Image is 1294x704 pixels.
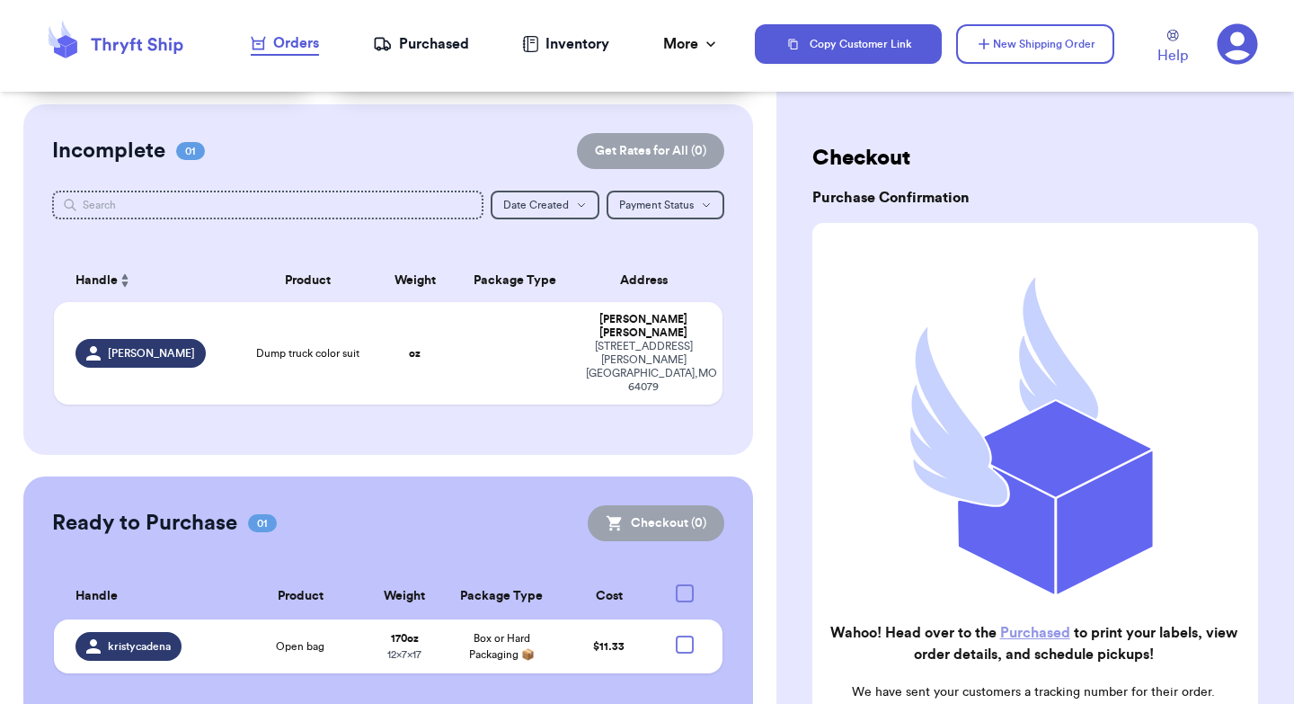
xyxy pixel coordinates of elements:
span: Open bag [276,639,324,654]
h2: Wahoo! Head over to the to print your labels, view order details, and schedule pickups! [827,622,1240,665]
div: [PERSON_NAME] [PERSON_NAME] [586,313,701,340]
a: Orders [251,32,319,56]
button: Payment Status [607,191,724,219]
strong: 170 oz [391,633,419,644]
h2: Incomplete [52,137,165,165]
button: Sort ascending [118,270,132,291]
span: kristycadena [108,639,171,654]
p: We have sent your customers a tracking number for their order. [827,683,1240,701]
h2: Ready to Purchase [52,509,237,538]
a: Purchased [1000,626,1070,640]
button: Date Created [491,191,599,219]
th: Weight [366,574,444,619]
strong: oz [409,348,421,359]
span: Box or Hard Packaging 📦 [469,633,535,660]
input: Search [52,191,483,219]
span: Help [1157,45,1188,67]
span: Date Created [503,200,569,210]
span: Payment Status [619,200,694,210]
th: Weight [375,259,455,302]
th: Package Type [443,574,560,619]
span: Dump truck color suit [256,346,359,361]
button: Copy Customer Link [755,24,942,64]
span: 12 x 7 x 17 [387,649,421,660]
div: More [663,33,720,55]
span: $ 11.33 [593,641,625,652]
button: New Shipping Order [956,24,1114,64]
a: Help [1157,30,1188,67]
span: [PERSON_NAME] [108,346,195,361]
button: Get Rates for All (0) [577,133,724,169]
button: Checkout (0) [588,505,724,541]
div: Orders [251,32,319,54]
h2: Checkout [812,144,1258,173]
th: Package Type [455,259,575,302]
th: Product [235,574,366,619]
a: Inventory [522,33,609,55]
th: Cost [560,574,657,619]
span: 01 [176,142,205,160]
div: [STREET_ADDRESS][PERSON_NAME] [GEOGRAPHIC_DATA] , MO 64079 [586,340,701,394]
span: Handle [75,587,118,606]
span: 01 [248,514,277,532]
th: Address [575,259,722,302]
span: Handle [75,272,118,290]
th: Product [241,259,375,302]
h3: Purchase Confirmation [812,187,1258,209]
a: Purchased [373,33,469,55]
